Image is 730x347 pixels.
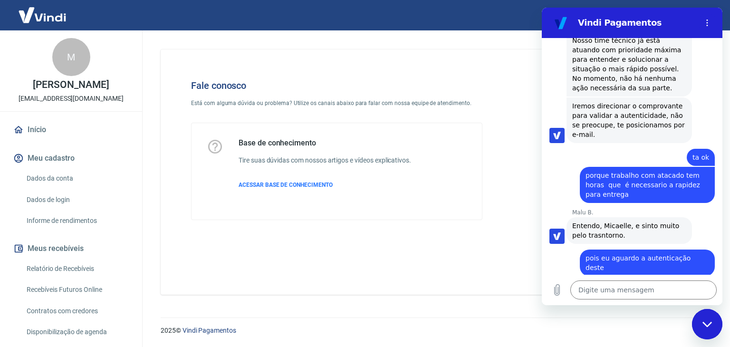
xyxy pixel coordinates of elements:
img: Vindi [11,0,73,29]
button: Meu cadastro [11,148,131,169]
a: Informe de rendimentos [23,211,131,231]
button: Sair [684,7,719,24]
h6: Tire suas dúvidas com nossos artigos e vídeos explicativos. [239,155,411,165]
a: Início [11,119,131,140]
a: Dados de login [23,190,131,210]
p: [EMAIL_ADDRESS][DOMAIN_NAME] [19,94,124,104]
a: Relatório de Recebíveis [23,259,131,279]
h4: Fale conosco [191,80,482,91]
h5: Base de conhecimento [239,138,411,148]
a: Disponibilização de agenda [23,322,131,342]
iframe: Botão para abrir a janela de mensagens, conversa em andamento [692,309,722,339]
iframe: Janela de mensagens [542,8,722,305]
a: Vindi Pagamentos [182,327,236,334]
a: Contratos com credores [23,301,131,321]
a: Recebíveis Futuros Online [23,280,131,299]
span: ACESSAR BASE DE CONHECIMENTO [239,182,333,188]
button: Meus recebíveis [11,238,131,259]
a: Dados da conta [23,169,131,188]
p: [PERSON_NAME] [33,80,109,90]
a: ACESSAR BASE DE CONHECIMENTO [239,181,411,189]
img: Fale conosco [523,65,667,192]
p: 2025 © [161,326,707,336]
p: Está com alguma dúvida ou problema? Utilize os canais abaixo para falar com nossa equipe de atend... [191,99,482,107]
div: M [52,38,90,76]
